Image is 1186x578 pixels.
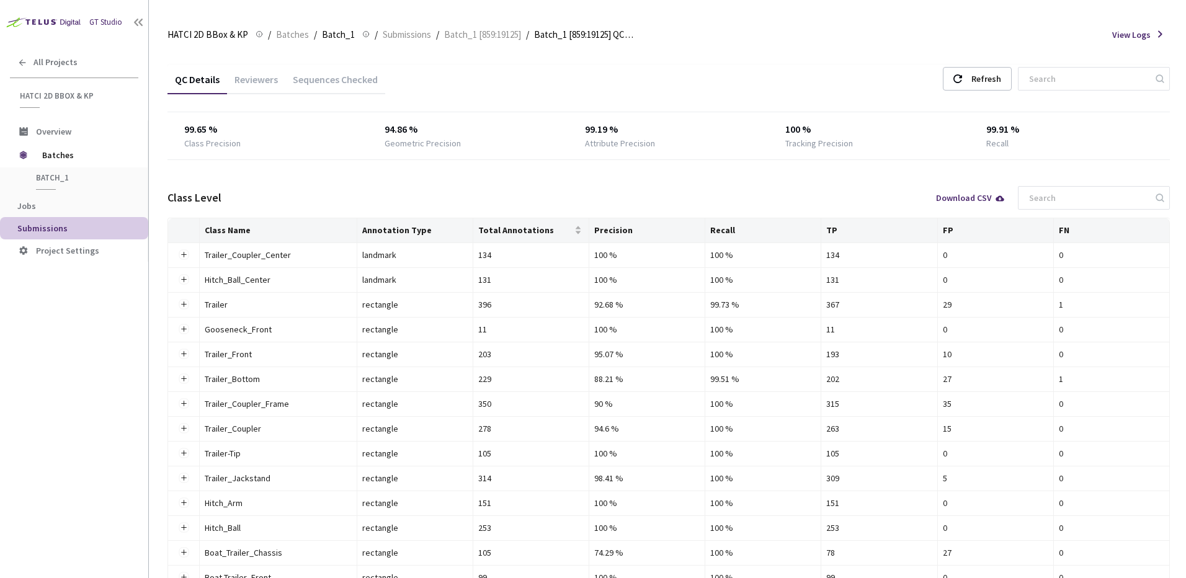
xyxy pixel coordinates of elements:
div: 100 % [710,447,816,460]
div: Gooseneck_Front [205,322,341,336]
button: Expand row [179,424,189,433]
div: 10 [943,347,1048,361]
div: 0 [943,447,1048,460]
div: 27 [943,546,1048,559]
div: Trailer_Bottom [205,372,341,386]
div: Class Precision [184,137,241,149]
div: 278 [478,422,584,435]
span: Batches [276,27,309,42]
div: 92.68 % [594,298,700,311]
span: HATCI 2D BBox & KP [20,91,131,101]
div: 202 [826,372,932,386]
div: 11 [826,322,932,336]
div: rectangle [362,397,468,411]
span: All Projects [33,57,78,68]
div: 105 [478,546,584,559]
button: Expand row [179,448,189,458]
div: 100 % [710,322,816,336]
div: 11 [478,322,584,336]
div: rectangle [362,447,468,460]
div: rectangle [362,521,468,535]
span: Submissions [383,27,431,42]
div: 1 [1059,372,1164,386]
div: rectangle [362,422,468,435]
div: rectangle [362,546,468,559]
button: Expand row [179,399,189,409]
div: 95.07 % [594,347,700,361]
button: Expand row [179,324,189,334]
div: 350 [478,397,584,411]
div: 100 % [710,347,816,361]
th: TP [821,218,937,243]
div: 367 [826,298,932,311]
div: 0 [943,248,1048,262]
div: 99.19 % [585,122,752,137]
div: 100 % [785,122,952,137]
div: 131 [826,273,932,287]
div: 105 [478,447,584,460]
div: 94.86 % [385,122,551,137]
button: Expand row [179,349,189,359]
div: 0 [943,496,1048,510]
th: Class Name [200,218,357,243]
button: Expand row [179,374,189,384]
div: 105 [826,447,932,460]
div: 27 [943,372,1048,386]
button: Expand row [179,473,189,483]
span: Jobs [17,200,36,211]
div: landmark [362,273,468,287]
div: Geometric Precision [385,137,461,149]
th: Total Annotations [473,218,589,243]
div: 0 [1059,447,1164,460]
div: 229 [478,372,584,386]
span: HATCI 2D BBox & KP [167,27,248,42]
th: Precision [589,218,705,243]
div: 100 % [710,496,816,510]
div: Tracking Precision [785,137,853,149]
div: 90 % [594,397,700,411]
div: 100 % [594,248,700,262]
th: FP [938,218,1054,243]
div: 94.6 % [594,422,700,435]
div: 0 [1059,422,1164,435]
div: 100 % [594,496,700,510]
div: Trailer [205,298,341,311]
button: Expand row [179,250,189,260]
div: Reviewers [227,73,285,94]
div: 100 % [710,471,816,485]
div: Trailer_Coupler_Center [205,248,341,262]
div: 0 [1059,347,1164,361]
button: Expand row [179,275,189,285]
div: 0 [1059,322,1164,336]
div: 253 [826,521,932,535]
div: 0 [1059,397,1164,411]
div: 99.73 % [710,298,816,311]
div: 151 [478,496,584,510]
div: rectangle [362,322,468,336]
div: QC Details [167,73,227,94]
div: Refresh [971,68,1001,90]
div: 0 [1059,496,1164,510]
div: 100 % [594,447,700,460]
div: 15 [943,422,1048,435]
input: Search [1022,68,1154,90]
div: 100 % [710,546,816,559]
div: 0 [1059,546,1164,559]
input: Search [1022,187,1154,209]
div: 100 % [710,248,816,262]
span: Batches [42,143,127,167]
div: 309 [826,471,932,485]
li: / [375,27,378,42]
div: rectangle [362,471,468,485]
div: 0 [943,273,1048,287]
a: Batches [274,27,311,41]
div: 5 [943,471,1048,485]
div: Hitch_Arm [205,496,341,510]
div: 253 [478,521,584,535]
div: 100 % [594,322,700,336]
th: FN [1054,218,1170,243]
div: 1 [1059,298,1164,311]
div: 100 % [710,397,816,411]
span: Batch_1 [859:19125] [444,27,521,42]
div: 0 [943,322,1048,336]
